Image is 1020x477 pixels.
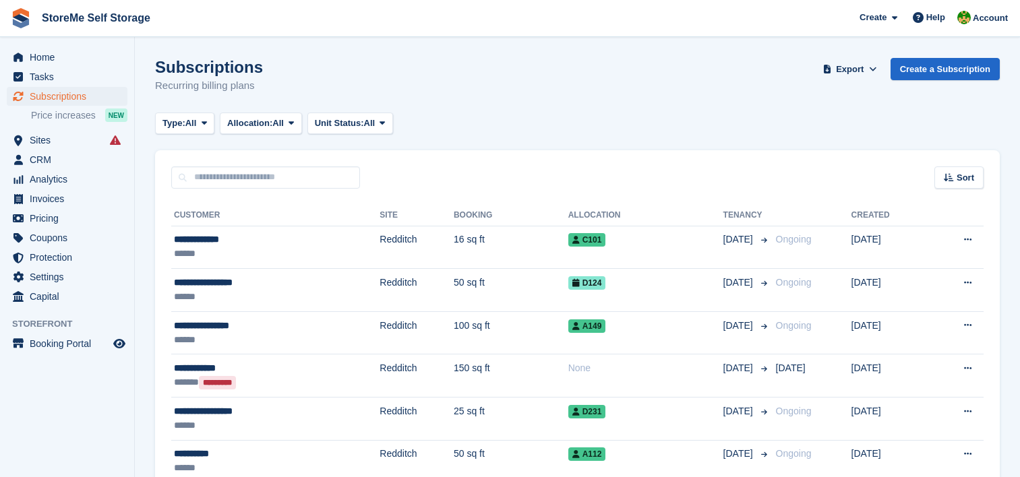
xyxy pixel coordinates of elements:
[776,406,812,416] span: Ongoing
[568,233,606,247] span: C101
[380,205,454,226] th: Site
[30,48,111,67] span: Home
[851,269,928,312] td: [DATE]
[568,276,606,290] span: D124
[7,150,127,169] a: menu
[454,397,568,441] td: 25 sq ft
[820,58,880,80] button: Export
[7,170,127,189] a: menu
[776,448,812,459] span: Ongoing
[30,287,111,306] span: Capital
[380,354,454,397] td: Redditch
[851,205,928,226] th: Created
[30,131,111,150] span: Sites
[30,170,111,189] span: Analytics
[380,397,454,441] td: Redditch
[30,267,111,286] span: Settings
[7,209,127,228] a: menu
[36,7,156,29] a: StoreMe Self Storage
[11,8,31,28] img: stora-icon-8386f47178a22dfd0bd8f6a31ec36ba5ce8667c1dd55bd0f319d3a0aa187defe.svg
[30,209,111,228] span: Pricing
[30,248,111,267] span: Protection
[776,362,806,373] span: [DATE]
[568,205,723,226] th: Allocation
[568,405,606,418] span: D231
[272,117,284,130] span: All
[776,234,812,245] span: Ongoing
[380,311,454,354] td: Redditch
[7,287,127,306] a: menu
[7,267,127,286] a: menu
[723,232,756,247] span: [DATE]
[30,228,111,247] span: Coupons
[7,228,127,247] a: menu
[860,11,887,24] span: Create
[454,354,568,397] td: 150 sq ft
[454,269,568,312] td: 50 sq ft
[30,87,111,106] span: Subscriptions
[220,113,302,135] button: Allocation: All
[31,108,127,123] a: Price increases NEW
[155,58,263,76] h1: Subscriptions
[776,277,812,288] span: Ongoing
[31,109,96,122] span: Price increases
[155,78,263,94] p: Recurring billing plans
[851,354,928,397] td: [DATE]
[30,334,111,353] span: Booking Portal
[851,311,928,354] td: [DATE]
[836,63,864,76] span: Export
[723,319,756,333] span: [DATE]
[851,397,928,441] td: [DATE]
[105,108,127,122] div: NEW
[7,248,127,267] a: menu
[162,117,185,130] span: Type:
[7,334,127,353] a: menu
[7,131,127,150] a: menu
[957,171,974,185] span: Sort
[723,404,756,418] span: [DATE]
[111,336,127,352] a: Preview store
[723,447,756,461] span: [DATE]
[155,113,214,135] button: Type: All
[776,320,812,331] span: Ongoing
[957,11,971,24] img: StorMe
[891,58,1000,80] a: Create a Subscription
[30,67,111,86] span: Tasks
[973,11,1008,25] span: Account
[7,48,127,67] a: menu
[171,205,380,226] th: Customer
[110,135,121,146] i: Smart entry sync failures have occurred
[723,205,771,226] th: Tenancy
[364,117,376,130] span: All
[926,11,945,24] span: Help
[568,361,723,375] div: None
[380,226,454,269] td: Redditch
[185,117,197,130] span: All
[7,87,127,106] a: menu
[723,276,756,290] span: [DATE]
[315,117,364,130] span: Unit Status:
[568,319,606,333] span: A149
[851,226,928,269] td: [DATE]
[30,189,111,208] span: Invoices
[307,113,393,135] button: Unit Status: All
[7,67,127,86] a: menu
[30,150,111,169] span: CRM
[568,447,606,461] span: A112
[380,269,454,312] td: Redditch
[454,226,568,269] td: 16 sq ft
[227,117,272,130] span: Allocation:
[7,189,127,208] a: menu
[454,311,568,354] td: 100 sq ft
[723,361,756,375] span: [DATE]
[454,205,568,226] th: Booking
[12,317,134,331] span: Storefront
